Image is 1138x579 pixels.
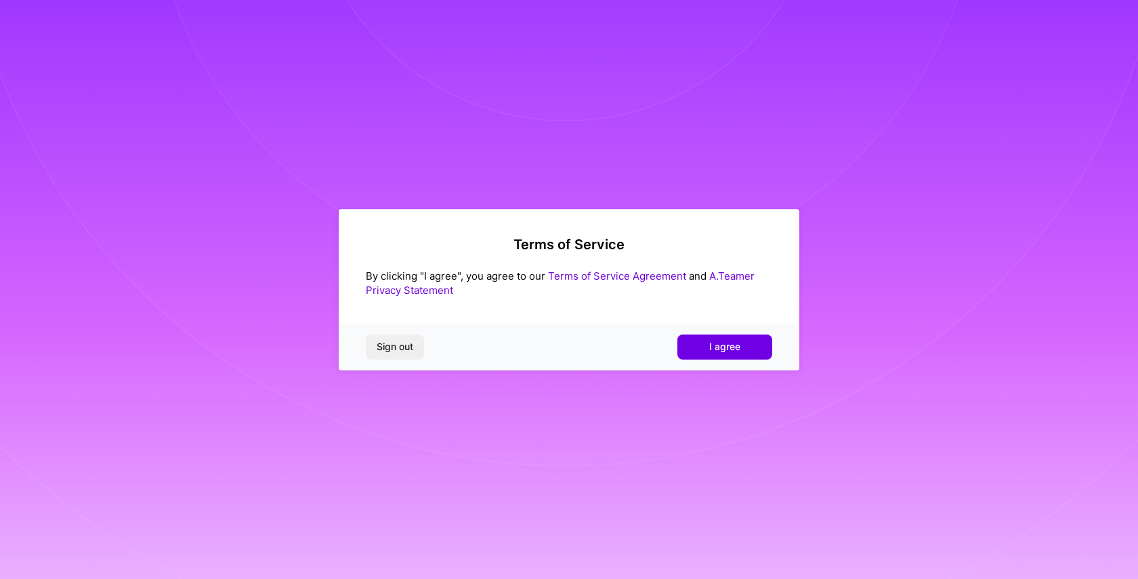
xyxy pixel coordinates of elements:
[677,335,772,359] button: I agree
[366,335,424,359] button: Sign out
[548,270,686,282] a: Terms of Service Agreement
[709,340,740,353] span: I agree
[366,236,772,253] h2: Terms of Service
[377,340,413,353] span: Sign out
[366,269,772,297] div: By clicking "I agree", you agree to our and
